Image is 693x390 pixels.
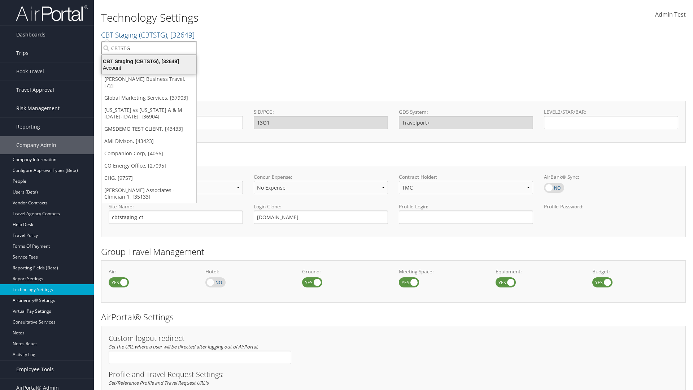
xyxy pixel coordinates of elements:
[592,268,678,275] label: Budget:
[101,135,196,147] a: AMI Divison, [43423]
[302,268,388,275] label: Ground:
[496,268,581,275] label: Equipment:
[655,4,686,26] a: Admin Test
[101,151,686,163] h2: Online Booking Tool
[16,136,56,154] span: Company Admin
[101,172,196,184] a: CHG, [9757]
[655,10,686,18] span: Admin Test
[399,268,485,275] label: Meeting Space:
[101,104,196,123] a: [US_STATE] vs [US_STATE] A & M [DATE]-[DATE], [36904]
[16,5,88,22] img: airportal-logo.png
[16,118,40,136] span: Reporting
[109,335,291,342] h3: Custom logout redirect
[16,44,29,62] span: Trips
[97,65,200,71] div: Account
[254,173,388,181] label: Concur Expense:
[205,268,291,275] label: Hotel:
[101,246,686,258] h2: Group Travel Management
[139,30,167,40] span: ( CBTSTG )
[101,30,195,40] a: CBT Staging
[101,73,196,92] a: [PERSON_NAME] Business Travel, [72]
[109,203,243,210] label: Site Name:
[101,184,196,203] a: [PERSON_NAME] Associates - Clinician 1, [35133]
[167,30,195,40] span: , [ 32649 ]
[254,203,388,210] label: Login Clone:
[399,173,533,181] label: Contract Holder:
[16,81,54,99] span: Travel Approval
[109,343,258,350] em: Set the URL where a user will be directed after logging out of AirPortal.
[101,42,196,55] input: Search Accounts
[109,268,195,275] label: Air:
[544,108,678,116] label: LEVEL2/STAR/BAR:
[544,203,678,224] label: Profile Password:
[254,108,388,116] label: SID/PCC:
[16,62,44,81] span: Book Travel
[399,108,533,116] label: GDS System:
[399,211,533,224] input: Profile Login:
[544,173,678,181] label: AirBank® Sync:
[101,86,680,98] h2: GDS
[16,26,45,44] span: Dashboards
[97,58,200,65] div: CBT Staging (CBTSTG), [32649]
[399,203,533,224] label: Profile Login:
[544,183,564,193] label: AirBank® Sync
[16,99,60,117] span: Risk Management
[101,311,686,323] h2: AirPortal® Settings
[101,123,196,135] a: GMSDEMO TEST CLIENT, [43433]
[109,380,209,386] em: Set/Reference Profile and Travel Request URL's
[101,10,491,25] h1: Technology Settings
[109,371,678,378] h3: Profile and Travel Request Settings:
[101,160,196,172] a: CO Energy Office, [27095]
[101,147,196,160] a: Companion Corp, [4056]
[16,360,54,378] span: Employee Tools
[101,92,196,104] a: Global Marketing Services, [37903]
